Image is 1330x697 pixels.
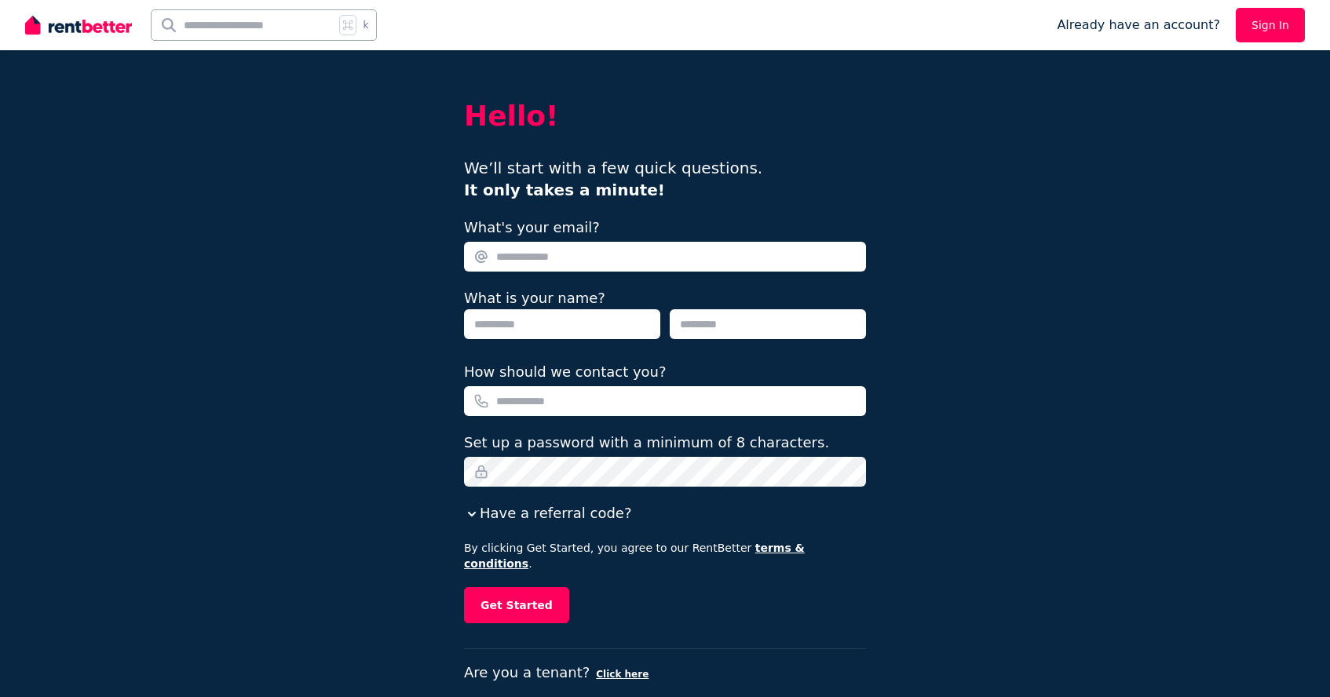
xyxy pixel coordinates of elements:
label: Set up a password with a minimum of 8 characters. [464,432,829,454]
img: RentBetter [25,13,132,37]
span: Already have an account? [1057,16,1220,35]
button: Get Started [464,587,569,623]
h2: Hello! [464,100,866,132]
span: We’ll start with a few quick questions. [464,159,762,199]
p: Are you a tenant? [464,662,866,684]
b: It only takes a minute! [464,181,665,199]
a: Sign In [1236,8,1305,42]
button: Click here [596,668,649,681]
label: What is your name? [464,290,605,306]
span: k [363,19,368,31]
label: What's your email? [464,217,600,239]
p: By clicking Get Started, you agree to our RentBetter . [464,540,866,571]
label: How should we contact you? [464,361,667,383]
button: Have a referral code? [464,502,631,524]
